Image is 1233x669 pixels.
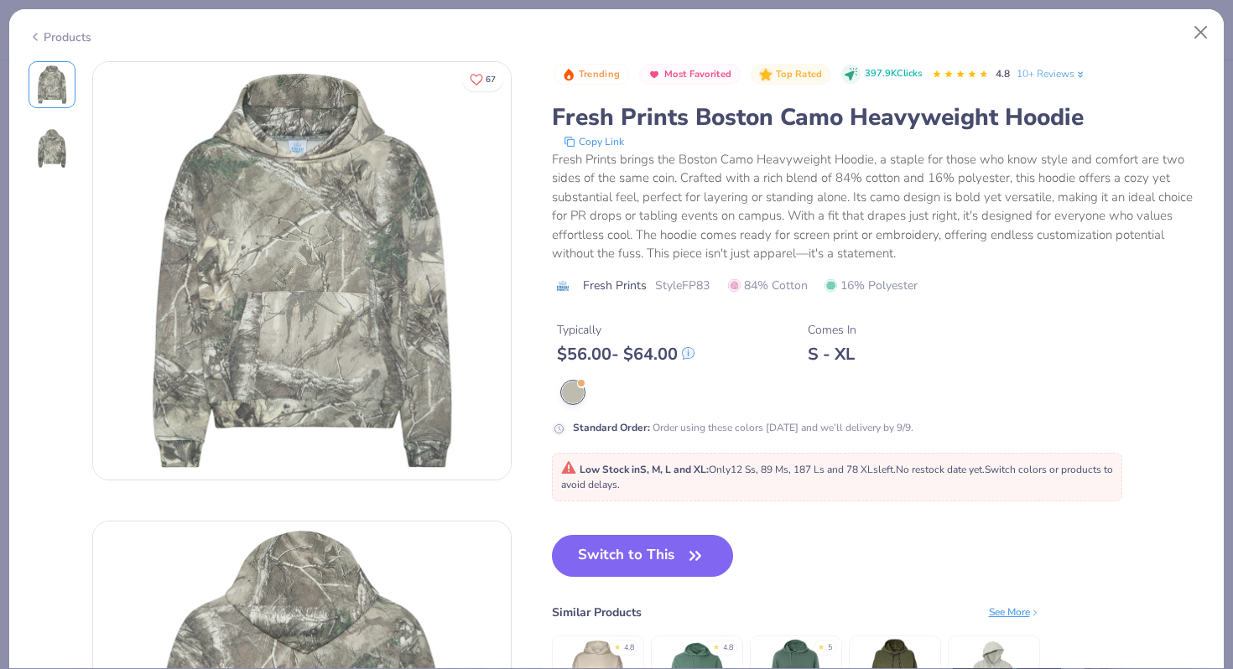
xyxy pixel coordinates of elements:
[573,421,650,434] strong: Standard Order :
[554,64,629,86] button: Badge Button
[639,64,741,86] button: Badge Button
[462,67,503,91] button: Like
[932,61,989,88] div: 4.8 Stars
[561,463,1113,491] span: Only 12 Ss, 89 Ms, 187 Ls and 78 XLs left. Switch colors or products to avoid delays.
[486,75,496,84] span: 67
[818,642,825,649] div: ★
[655,277,710,294] span: Style FP83
[728,277,808,294] span: 84% Cotton
[1185,17,1217,49] button: Close
[989,604,1040,620] div: See More
[996,67,1010,80] span: 4.8
[808,344,856,365] div: S - XL
[552,604,642,621] div: Similar Products
[552,101,1205,133] div: Fresh Prints Boston Camo Heavyweight Hoodie
[865,67,922,81] span: 397.9K Clicks
[808,321,856,339] div: Comes In
[664,70,731,79] span: Most Favorited
[759,68,773,81] img: Top Rated sort
[1017,66,1086,81] a: 10+ Reviews
[559,133,629,150] button: copy to clipboard
[29,29,91,46] div: Products
[723,642,733,654] div: 4.8
[579,70,620,79] span: Trending
[614,642,621,649] div: ★
[552,150,1205,263] div: Fresh Prints brings the Boston Camo Heavyweight Hoodie, a staple for those who know style and com...
[552,535,734,577] button: Switch to This
[552,279,575,293] img: brand logo
[828,642,832,654] div: 5
[751,64,831,86] button: Badge Button
[583,277,647,294] span: Fresh Prints
[557,344,695,365] div: $ 56.00 - $ 64.00
[32,65,72,105] img: Front
[624,642,634,654] div: 4.8
[557,321,695,339] div: Typically
[93,62,511,480] img: Front
[776,70,823,79] span: Top Rated
[648,68,661,81] img: Most Favorited sort
[580,463,709,476] strong: Low Stock in S, M, L and XL :
[825,277,918,294] span: 16% Polyester
[562,68,575,81] img: Trending sort
[896,463,985,476] span: No restock date yet.
[32,128,72,169] img: Back
[573,420,913,435] div: Order using these colors [DATE] and we’ll delivery by 9/9.
[713,642,720,649] div: ★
